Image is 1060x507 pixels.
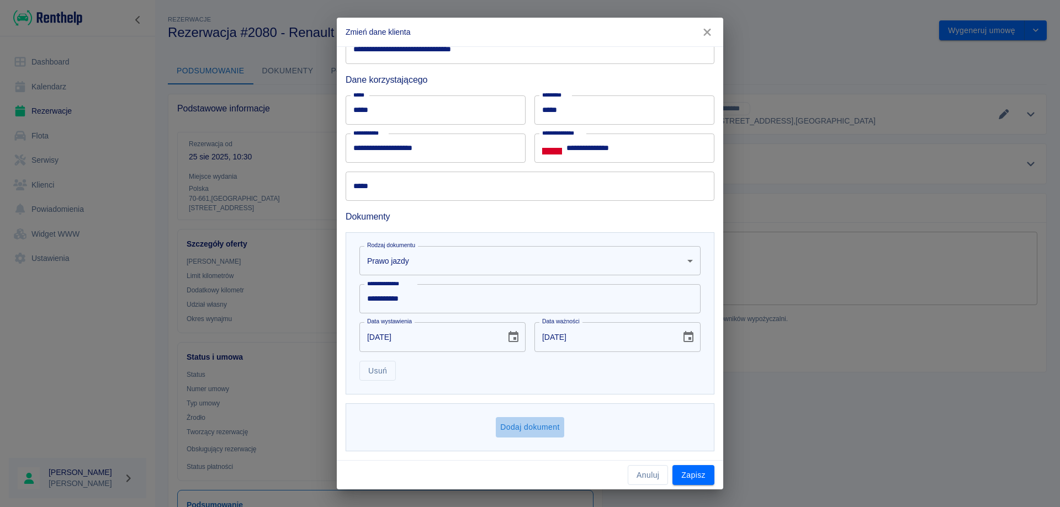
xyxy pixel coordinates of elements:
[502,326,524,348] button: Choose date, selected date is 15 mar 2024
[337,18,723,46] h2: Zmień dane klienta
[346,210,714,223] h6: Dokumenty
[672,465,714,485] button: Zapisz
[346,73,714,87] h6: Dane korzystającego
[496,417,564,437] button: Dodaj dokument
[542,317,580,325] label: Data ważności
[542,140,562,156] button: Select country
[367,317,412,325] label: Data wystawienia
[359,246,701,275] div: Prawo jazdy
[628,465,668,485] button: Anuluj
[359,322,498,351] input: DD-MM-YYYY
[677,326,699,348] button: Choose date, selected date is 15 mar 2034
[359,361,396,381] button: Usuń
[534,322,673,351] input: DD-MM-YYYY
[367,241,415,249] label: Rodzaj dokumentu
